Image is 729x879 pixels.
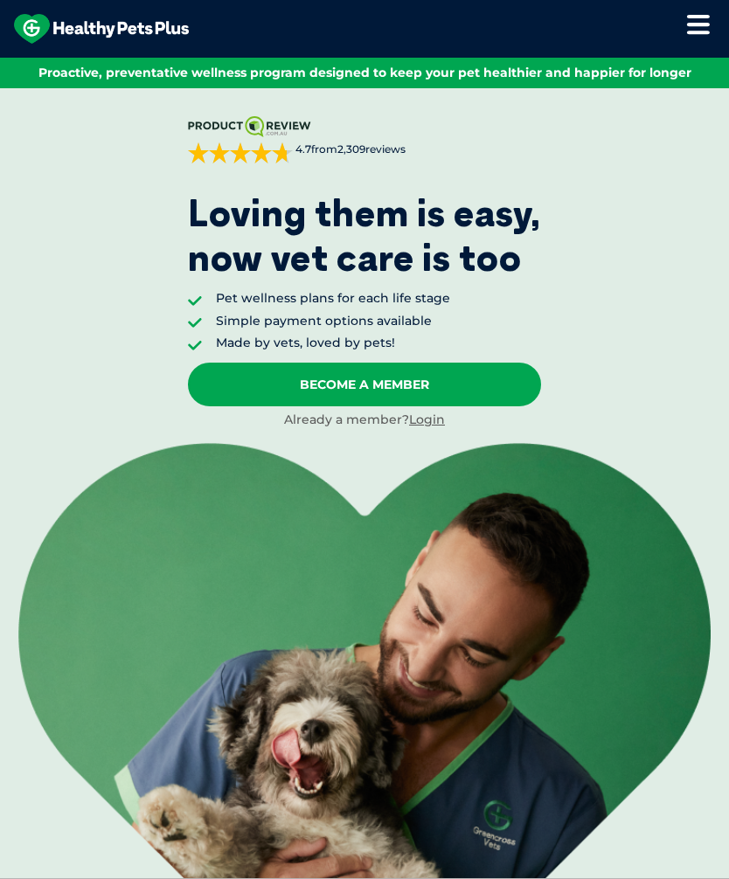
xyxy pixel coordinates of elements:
[216,290,450,308] li: Pet wellness plans for each life stage
[188,116,541,163] a: 4.7from2,309reviews
[295,142,311,156] strong: 4.7
[188,363,541,406] a: Become A Member
[188,191,541,280] p: Loving them is easy, now vet care is too
[216,313,450,330] li: Simple payment options available
[188,142,293,163] div: 4.7 out of 5 stars
[216,335,450,352] li: Made by vets, loved by pets!
[409,412,445,427] a: Login
[293,142,406,157] span: from
[188,412,541,429] div: Already a member?
[337,142,406,156] span: 2,309 reviews
[14,14,189,44] img: hpp-logo
[38,65,691,80] span: Proactive, preventative wellness program designed to keep your pet healthier and happier for longer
